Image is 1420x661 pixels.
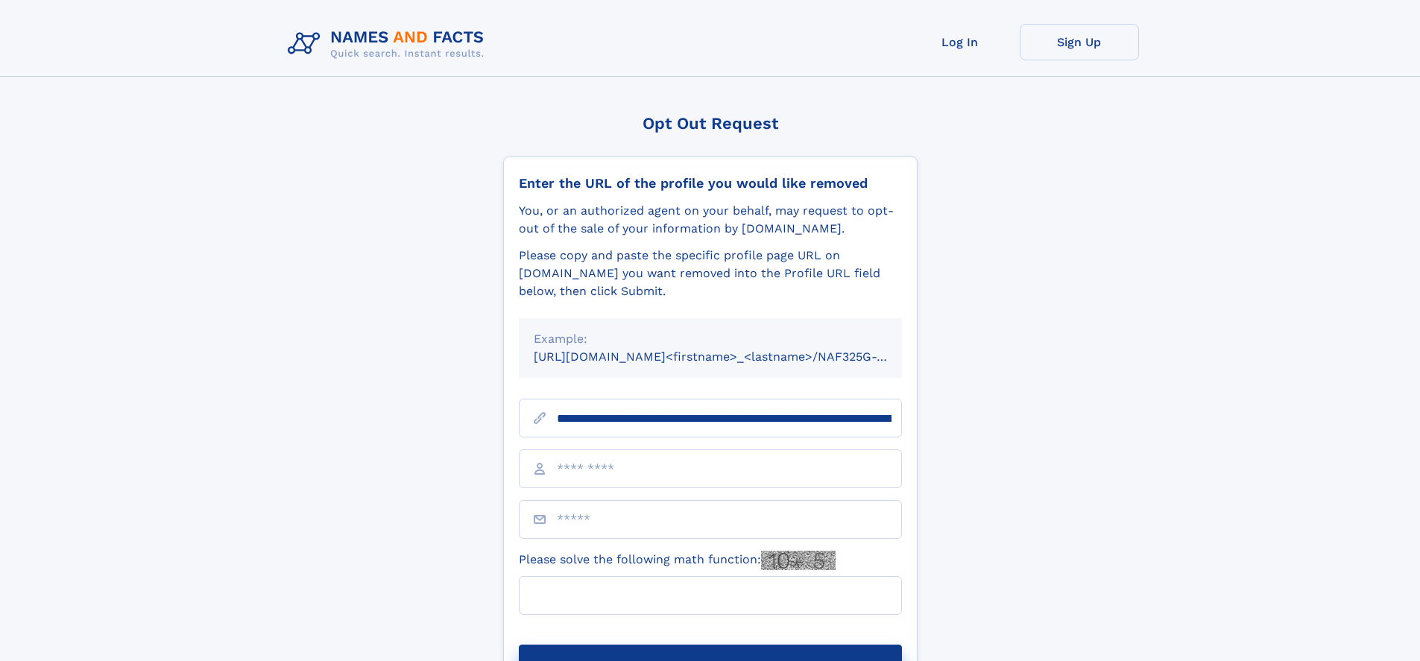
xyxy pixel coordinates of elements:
[503,114,918,133] div: Opt Out Request
[1020,24,1139,60] a: Sign Up
[534,330,887,348] div: Example:
[282,24,496,64] img: Logo Names and Facts
[534,350,930,364] small: [URL][DOMAIN_NAME]<firstname>_<lastname>/NAF325G-xxxxxxxx
[519,551,836,570] label: Please solve the following math function:
[519,175,902,192] div: Enter the URL of the profile you would like removed
[519,202,902,238] div: You, or an authorized agent on your behalf, may request to opt-out of the sale of your informatio...
[519,247,902,300] div: Please copy and paste the specific profile page URL on [DOMAIN_NAME] you want removed into the Pr...
[900,24,1020,60] a: Log In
